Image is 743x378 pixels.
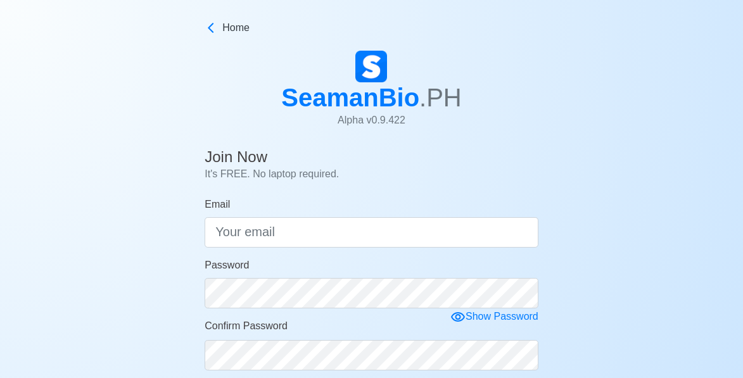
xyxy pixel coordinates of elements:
span: Home [222,20,250,35]
img: Logo [355,51,387,82]
p: It's FREE. No laptop required. [205,167,538,182]
span: .PH [419,84,462,111]
div: Show Password [450,309,538,325]
a: Home [205,20,538,35]
h4: Join Now [205,148,538,167]
a: SeamanBio.PHAlpha v0.9.422 [281,51,462,138]
input: Your email [205,217,538,248]
span: Confirm Password [205,320,288,331]
span: Email [205,199,230,210]
span: Password [205,260,249,270]
h1: SeamanBio [281,82,462,113]
p: Alpha v 0.9.422 [281,113,462,128]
